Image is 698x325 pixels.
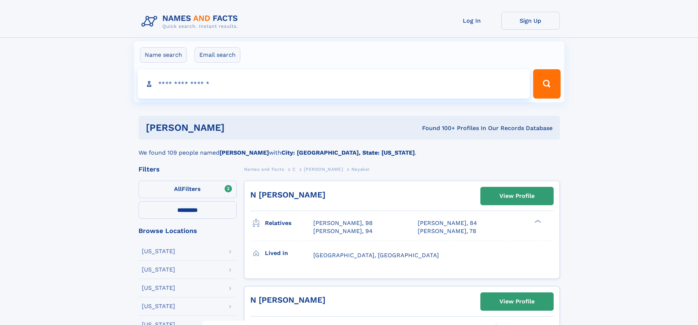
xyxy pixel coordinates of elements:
[443,12,501,30] a: Log In
[292,167,296,172] span: C
[292,165,296,174] a: C
[418,219,477,227] a: [PERSON_NAME], 84
[304,165,343,174] a: [PERSON_NAME]
[146,123,324,132] h1: [PERSON_NAME]
[481,293,553,310] a: View Profile
[174,185,182,192] span: All
[323,124,553,132] div: Found 100+ Profiles In Our Records Database
[139,12,244,32] img: Logo Names and Facts
[142,303,175,309] div: [US_STATE]
[138,69,530,99] input: search input
[139,228,237,234] div: Browse Locations
[250,190,325,199] a: N [PERSON_NAME]
[139,181,237,198] label: Filters
[313,227,373,235] a: [PERSON_NAME], 94
[195,47,240,63] label: Email search
[533,69,560,99] button: Search Button
[351,167,370,172] span: Neysker
[142,248,175,254] div: [US_STATE]
[313,252,439,259] span: [GEOGRAPHIC_DATA], [GEOGRAPHIC_DATA]
[501,12,560,30] a: Sign Up
[139,140,560,157] div: We found 109 people named with .
[499,188,535,204] div: View Profile
[219,149,269,156] b: [PERSON_NAME]
[533,219,542,224] div: ❯
[265,217,313,229] h3: Relatives
[142,267,175,273] div: [US_STATE]
[481,187,553,205] a: View Profile
[142,285,175,291] div: [US_STATE]
[140,47,187,63] label: Name search
[418,227,476,235] a: [PERSON_NAME], 78
[304,167,343,172] span: [PERSON_NAME]
[139,166,237,173] div: Filters
[499,293,535,310] div: View Profile
[265,247,313,259] h3: Lived in
[281,149,415,156] b: City: [GEOGRAPHIC_DATA], State: [US_STATE]
[244,165,284,174] a: Names and Facts
[313,219,373,227] a: [PERSON_NAME], 98
[250,295,325,304] a: N [PERSON_NAME]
